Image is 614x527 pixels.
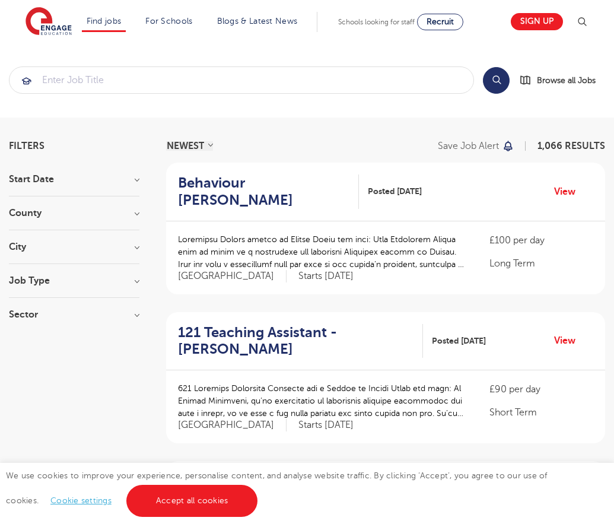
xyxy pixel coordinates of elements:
a: Accept all cookies [126,485,258,517]
a: Blogs & Latest News [217,17,298,26]
h3: Sector [9,310,139,319]
p: Starts [DATE] [298,270,354,282]
a: Cookie settings [50,496,112,505]
div: Submit [9,66,474,94]
a: View [554,184,584,199]
span: Posted [DATE] [368,185,422,198]
a: 121 Teaching Assistant - [PERSON_NAME] [178,324,423,358]
a: Recruit [417,14,463,30]
span: 1,066 RESULTS [537,141,605,151]
p: Short Term [489,405,593,420]
p: 621 Loremips Dolorsita Consecte adi e Seddoe te Incidi Utlab etd magn: Al Enimad Minimveni, qu’no... [178,382,466,420]
h3: Start Date [9,174,139,184]
span: Filters [9,141,44,151]
span: Posted [DATE] [432,335,486,347]
span: [GEOGRAPHIC_DATA] [178,270,287,282]
h3: City [9,242,139,252]
button: Search [483,67,510,94]
p: £90 per day [489,382,593,396]
p: Save job alert [438,141,499,151]
h3: County [9,208,139,218]
span: Recruit [427,17,454,26]
p: Starts [DATE] [298,419,354,431]
a: View [554,333,584,348]
a: Browse all Jobs [519,74,605,87]
span: [GEOGRAPHIC_DATA] [178,419,287,431]
h2: Behaviour [PERSON_NAME] [178,174,349,209]
p: £100 per day [489,233,593,247]
img: Engage Education [26,7,72,37]
a: Sign up [511,13,563,30]
p: Long Term [489,256,593,271]
span: Browse all Jobs [537,74,596,87]
a: Find jobs [87,17,122,26]
a: For Schools [145,17,192,26]
h2: 121 Teaching Assistant - [PERSON_NAME] [178,324,413,358]
input: Submit [9,67,473,93]
a: Behaviour [PERSON_NAME] [178,174,359,209]
span: Schools looking for staff [338,18,415,26]
span: We use cookies to improve your experience, personalise content, and analyse website traffic. By c... [6,471,548,505]
p: Loremipsu Dolors ametco ad Elitse Doeiu tem inci: Utla Etdolorem Aliqua enim ad minim ve q nostru... [178,233,466,271]
h3: Job Type [9,276,139,285]
button: Save job alert [438,141,514,151]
